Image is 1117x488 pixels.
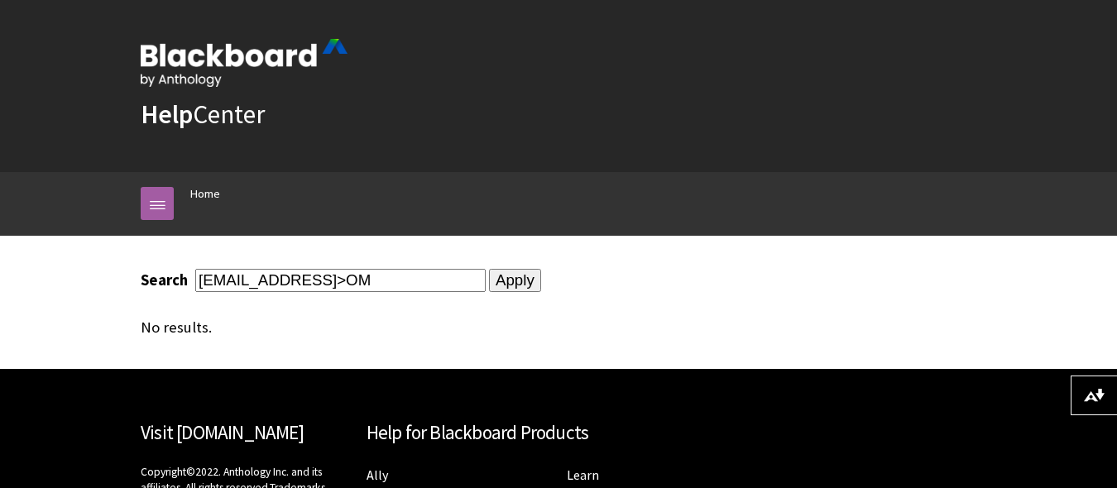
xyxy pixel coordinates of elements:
[141,98,193,131] strong: Help
[141,98,265,131] a: HelpCenter
[367,466,388,484] a: Ally
[489,269,541,292] input: Apply
[367,419,751,447] h2: Help for Blackboard Products
[141,39,348,87] img: Blackboard by Anthology
[141,420,304,444] a: Visit [DOMAIN_NAME]
[190,184,220,204] a: Home
[567,466,599,484] a: Learn
[141,270,192,289] label: Search
[141,318,976,337] div: No results.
